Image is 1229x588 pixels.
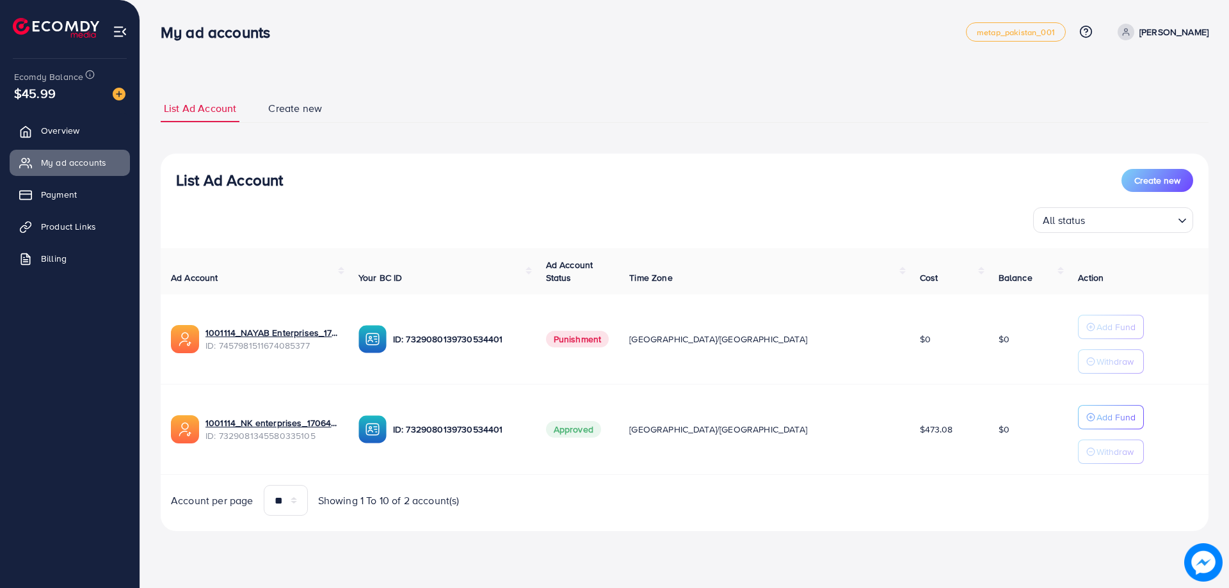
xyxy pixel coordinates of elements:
[920,333,931,346] span: $0
[1089,209,1173,230] input: Search for option
[41,220,96,233] span: Product Links
[1139,24,1209,40] p: [PERSON_NAME]
[1184,543,1223,582] img: image
[358,415,387,443] img: ic-ba-acc.ded83a64.svg
[171,325,199,353] img: ic-ads-acc.e4c84228.svg
[999,271,1032,284] span: Balance
[920,423,953,436] span: $473.08
[176,171,283,189] h3: List Ad Account
[205,326,338,353] div: <span class='underline'>1001114_NAYAB Enterprises_1736446647255</span></br>7457981511674085377
[546,331,609,347] span: Punishment
[171,493,253,508] span: Account per page
[205,417,338,429] a: 1001114_NK enterprises_1706434741964
[1033,207,1193,233] div: Search for option
[205,326,338,339] a: 1001114_NAYAB Enterprises_1736446647255
[14,84,56,102] span: $45.99
[358,325,387,353] img: ic-ba-acc.ded83a64.svg
[629,423,807,436] span: [GEOGRAPHIC_DATA]/[GEOGRAPHIC_DATA]
[13,18,99,38] img: logo
[999,333,1009,346] span: $0
[966,22,1066,42] a: metap_pakistan_001
[171,271,218,284] span: Ad Account
[629,333,807,346] span: [GEOGRAPHIC_DATA]/[GEOGRAPHIC_DATA]
[171,415,199,443] img: ic-ads-acc.e4c84228.svg
[1134,174,1180,187] span: Create new
[10,214,130,239] a: Product Links
[1078,405,1144,429] button: Add Fund
[10,246,130,271] a: Billing
[10,150,130,175] a: My ad accounts
[1113,24,1209,40] a: [PERSON_NAME]
[205,339,338,352] span: ID: 7457981511674085377
[10,182,130,207] a: Payment
[546,258,593,284] span: Ad Account Status
[113,24,127,39] img: menu
[14,70,83,83] span: Ecomdy Balance
[1096,319,1136,335] p: Add Fund
[1096,444,1134,459] p: Withdraw
[205,417,338,443] div: <span class='underline'>1001114_NK enterprises_1706434741964</span></br>7329081345580335105
[1078,271,1104,284] span: Action
[999,423,1009,436] span: $0
[41,124,79,137] span: Overview
[1078,440,1144,464] button: Withdraw
[164,101,236,116] span: List Ad Account
[358,271,403,284] span: Your BC ID
[10,118,130,143] a: Overview
[268,101,322,116] span: Create new
[1096,409,1136,425] p: Add Fund
[41,252,67,265] span: Billing
[1078,349,1144,374] button: Withdraw
[205,429,338,442] span: ID: 7329081345580335105
[393,422,526,437] p: ID: 7329080139730534401
[161,23,280,42] h3: My ad accounts
[318,493,460,508] span: Showing 1 To 10 of 2 account(s)
[546,421,601,438] span: Approved
[41,188,77,201] span: Payment
[1121,169,1193,192] button: Create new
[393,331,526,347] p: ID: 7329080139730534401
[920,271,938,284] span: Cost
[113,88,125,100] img: image
[1096,354,1134,369] p: Withdraw
[41,156,106,169] span: My ad accounts
[1040,211,1088,230] span: All status
[629,271,672,284] span: Time Zone
[977,28,1055,36] span: metap_pakistan_001
[1078,315,1144,339] button: Add Fund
